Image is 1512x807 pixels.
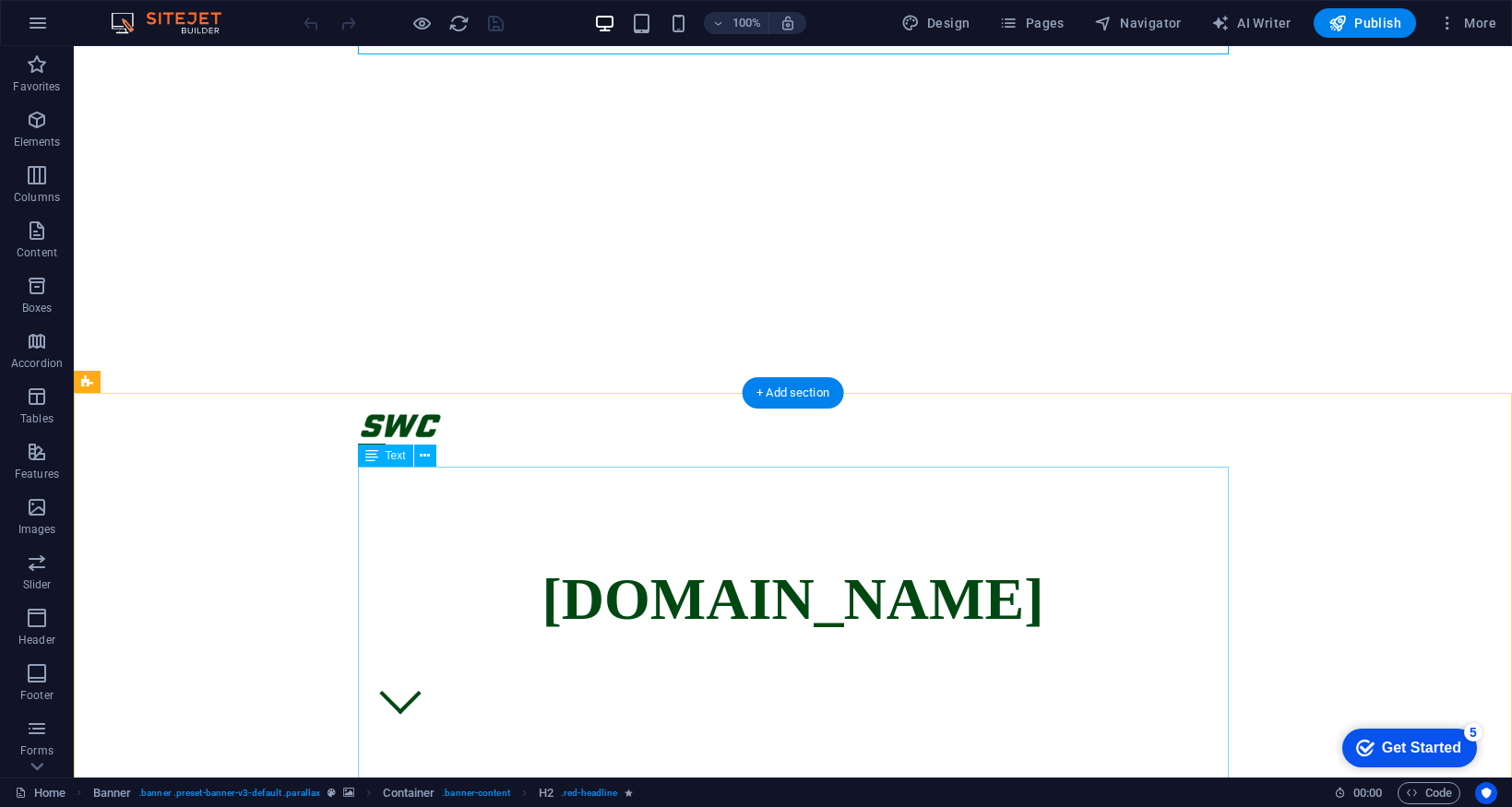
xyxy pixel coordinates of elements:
[13,79,60,94] p: Favorites
[1406,782,1452,804] span: Code
[1366,786,1369,800] span: :
[992,8,1071,38] button: Pages
[894,8,978,38] button: Design
[383,782,435,804] span: Click to select. Double-click to edit
[1334,782,1383,804] h6: Session time
[386,450,406,461] span: Text
[1431,8,1504,38] button: More
[23,577,52,592] p: Slider
[20,688,54,703] p: Footer
[1475,782,1497,804] button: Usercentrics
[343,788,354,798] i: This element contains a background
[1211,14,1292,32] span: AI Writer
[17,245,57,260] p: Content
[11,356,63,371] p: Accordion
[20,743,54,758] p: Forms
[539,782,554,804] span: Click to select. Double-click to edit
[732,12,761,34] h6: 100%
[1328,14,1401,32] span: Publish
[20,411,54,426] p: Tables
[625,788,633,798] i: Element contains an animation
[93,782,634,804] nav: breadcrumb
[894,8,978,38] div: Design (Ctrl+Alt+Y)
[447,12,470,34] button: reload
[448,13,470,34] i: Reload page
[18,633,55,647] p: Header
[561,782,617,804] span: . red-headline
[18,522,56,537] p: Images
[742,377,844,409] div: + Add section
[442,782,509,804] span: . banner-content
[469,520,970,586] span: [DOMAIN_NAME]
[1314,8,1416,38] button: Publish
[138,782,320,804] span: . banner .preset-banner-v3-default .parallax
[901,14,970,32] span: Design
[93,782,132,804] span: Click to select. Double-click to edit
[14,135,61,149] p: Elements
[999,14,1064,32] span: Pages
[1094,14,1182,32] span: Navigator
[1087,8,1189,38] button: Navigator
[15,9,149,48] div: Get Started 5 items remaining, 0% complete
[1204,8,1299,38] button: AI Writer
[411,12,433,34] button: Click here to leave preview mode and continue editing
[15,782,65,804] a: Click to cancel selection. Double-click to open Pages
[1398,782,1460,804] button: Code
[22,301,53,315] p: Boxes
[704,12,769,34] button: 100%
[14,190,60,205] p: Columns
[1438,14,1496,32] span: More
[54,20,134,37] div: Get Started
[1353,782,1382,804] span: 00 00
[137,4,155,22] div: 5
[780,15,796,31] i: On resize automatically adjust zoom level to fit chosen device.
[106,12,244,34] img: Editor Logo
[15,467,59,481] p: Features
[327,788,336,798] i: This element is a customizable preset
